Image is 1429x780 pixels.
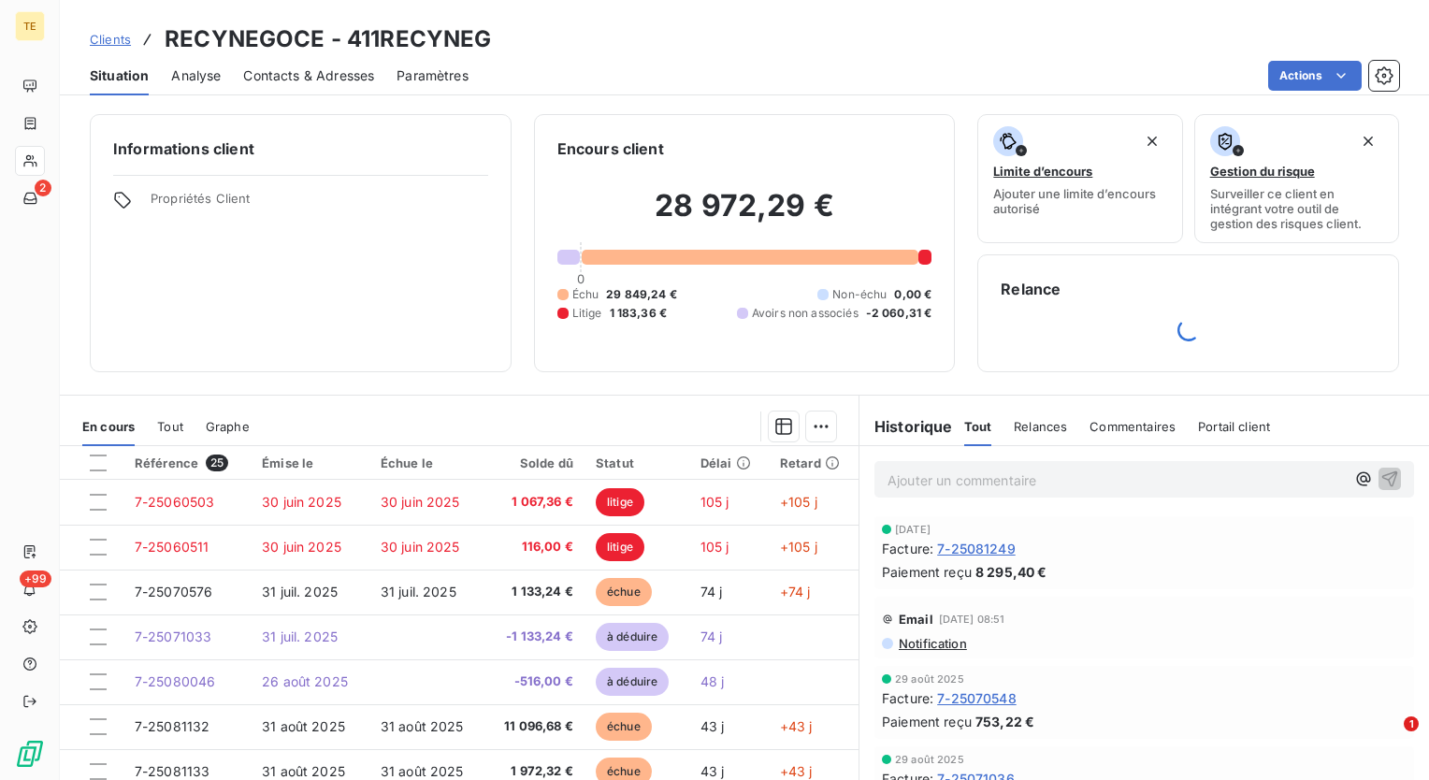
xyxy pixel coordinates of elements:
[596,713,652,741] span: échue
[895,754,964,765] span: 29 août 2025
[15,739,45,769] img: Logo LeanPay
[700,763,725,779] span: 43 j
[262,494,341,510] span: 30 juin 2025
[262,673,348,689] span: 26 août 2025
[993,164,1092,179] span: Limite d’encours
[397,66,469,85] span: Paramètres
[135,455,239,471] div: Référence
[882,712,972,731] span: Paiement reçu
[882,562,972,582] span: Paiement reçu
[90,32,131,47] span: Clients
[1210,164,1315,179] span: Gestion du risque
[1198,419,1270,434] span: Portail client
[606,286,677,303] span: 29 849,24 €
[882,688,933,708] span: Facture :
[557,137,664,160] h6: Encours client
[572,286,599,303] span: Échu
[1194,114,1399,243] button: Gestion du risqueSurveiller ce client en intégrant votre outil de gestion des risques client.
[700,584,723,599] span: 74 j
[866,305,932,322] span: -2 060,31 €
[90,66,149,85] span: Situation
[496,672,573,691] span: -516,00 €
[243,66,374,85] span: Contacts & Adresses
[496,455,573,470] div: Solde dû
[262,455,358,470] div: Émise le
[977,114,1182,243] button: Limite d’encoursAjouter une limite d’encours autorisé
[895,524,931,535] span: [DATE]
[700,673,725,689] span: 48 j
[496,583,573,601] span: 1 133,24 €
[135,494,215,510] span: 7-25060503
[882,539,933,558] span: Facture :
[381,494,460,510] span: 30 juin 2025
[993,186,1166,216] span: Ajouter une limite d’encours autorisé
[939,614,1005,625] span: [DATE] 08:51
[1001,278,1376,300] h6: Relance
[700,718,725,734] span: 43 j
[381,539,460,555] span: 30 juin 2025
[496,493,573,512] span: 1 067,36 €
[780,539,817,555] span: +105 j
[135,673,216,689] span: 7-25080046
[780,718,813,734] span: +43 j
[20,571,51,587] span: +99
[894,286,931,303] span: 0,00 €
[832,286,887,303] span: Non-échu
[381,718,464,734] span: 31 août 2025
[700,628,723,644] span: 74 j
[1404,716,1419,731] span: 1
[596,623,669,651] span: à déduire
[262,628,338,644] span: 31 juil. 2025
[262,718,345,734] span: 31 août 2025
[135,628,212,644] span: 7-25071033
[752,305,859,322] span: Avoirs non associés
[937,539,1016,558] span: 7-25081249
[171,66,221,85] span: Analyse
[381,763,464,779] span: 31 août 2025
[165,22,491,56] h3: RECYNEGOCE - 411RECYNEG
[897,636,967,651] span: Notification
[90,30,131,49] a: Clients
[596,668,669,696] span: à déduire
[206,455,228,471] span: 25
[135,718,210,734] span: 7-25081132
[35,180,51,196] span: 2
[899,612,933,627] span: Email
[596,488,644,516] span: litige
[262,584,338,599] span: 31 juil. 2025
[1090,419,1176,434] span: Commentaires
[135,539,209,555] span: 7-25060511
[206,419,250,434] span: Graphe
[596,533,644,561] span: litige
[262,539,341,555] span: 30 juin 2025
[135,763,210,779] span: 7-25081133
[780,455,847,470] div: Retard
[135,584,213,599] span: 7-25070576
[15,11,45,41] div: TE
[157,419,183,434] span: Tout
[700,539,729,555] span: 105 j
[496,717,573,736] span: 11 096,68 €
[975,562,1047,582] span: 8 295,40 €
[381,455,473,470] div: Échue le
[596,455,678,470] div: Statut
[895,673,964,685] span: 29 août 2025
[262,763,345,779] span: 31 août 2025
[937,688,1017,708] span: 7-25070548
[82,419,135,434] span: En cours
[859,415,953,438] h6: Historique
[496,628,573,646] span: -1 133,24 €
[780,763,813,779] span: +43 j
[1210,186,1383,231] span: Surveiller ce client en intégrant votre outil de gestion des risques client.
[572,305,602,322] span: Litige
[964,419,992,434] span: Tout
[610,305,668,322] span: 1 183,36 €
[496,538,573,556] span: 116,00 €
[780,584,811,599] span: +74 j
[1014,419,1067,434] span: Relances
[577,271,585,286] span: 0
[113,137,488,160] h6: Informations client
[151,191,488,217] span: Propriétés Client
[780,494,817,510] span: +105 j
[596,578,652,606] span: échue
